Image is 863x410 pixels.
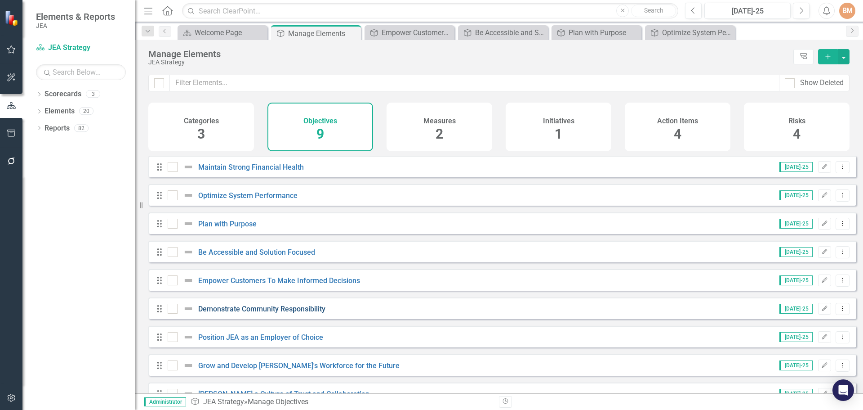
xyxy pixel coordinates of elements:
div: Optimize System Performance [662,27,733,38]
h4: Measures [423,117,456,125]
span: [DATE]-25 [779,162,813,172]
img: Not Defined [183,190,194,201]
span: [DATE]-25 [779,304,813,314]
h4: Initiatives [543,117,574,125]
a: Position JEA as an Employer of Choice [198,333,323,342]
img: Not Defined [183,275,194,286]
span: Elements & Reports [36,11,115,22]
div: [DATE]-25 [707,6,787,17]
span: [DATE]-25 [779,190,813,200]
input: Search ClearPoint... [182,3,678,19]
span: 3 [197,126,205,142]
img: Not Defined [183,218,194,229]
a: Plan with Purpose [554,27,639,38]
h4: Categories [184,117,219,125]
span: 4 [793,126,801,142]
button: BM [839,3,855,19]
div: Show Deleted [800,78,844,88]
span: 9 [316,126,324,142]
div: 3 [86,90,100,98]
a: Plan with Purpose [198,220,257,228]
div: » Manage Objectives [191,397,492,407]
img: Not Defined [183,332,194,342]
span: 4 [674,126,681,142]
div: Manage Elements [148,49,789,59]
a: JEA Strategy [36,43,126,53]
a: Empower Customers To Make Informed Decisions [367,27,452,38]
img: Not Defined [183,360,194,371]
span: Administrator [144,397,186,406]
a: Empower Customers To Make Informed Decisions [198,276,360,285]
a: Optimize System Performance [198,191,298,200]
span: [DATE]-25 [779,360,813,370]
a: Be Accessible and Solution Focused [198,248,315,257]
span: [DATE]-25 [779,389,813,399]
button: [DATE]-25 [704,3,791,19]
img: Not Defined [183,303,194,314]
small: JEA [36,22,115,29]
input: Search Below... [36,64,126,80]
div: 82 [74,124,89,132]
div: Empower Customers To Make Informed Decisions [382,27,452,38]
div: Welcome Page [195,27,265,38]
a: Be Accessible and Solution Focused [460,27,546,38]
a: Scorecards [44,89,81,99]
a: Grow and Develop [PERSON_NAME]'s Workforce for the Future [198,361,400,370]
h4: Objectives [303,117,337,125]
a: JEA Strategy [203,397,244,406]
div: Be Accessible and Solution Focused [475,27,546,38]
a: Demonstrate Community Responsibility [198,305,325,313]
span: [DATE]-25 [779,219,813,229]
span: [DATE]-25 [779,332,813,342]
a: Elements [44,106,75,117]
h4: Action Items [657,117,698,125]
div: 20 [79,108,93,115]
img: Not Defined [183,247,194,257]
span: 2 [436,126,443,142]
div: Plan with Purpose [569,27,639,38]
span: [DATE]-25 [779,275,813,285]
div: Open Intercom Messenger [832,379,854,401]
h4: Risks [788,117,805,125]
input: Filter Elements... [169,75,779,91]
span: 1 [555,126,562,142]
span: Search [644,7,663,14]
a: Reports [44,123,70,134]
img: Not Defined [183,388,194,399]
img: ClearPoint Strategy [4,10,20,26]
a: Welcome Page [180,27,265,38]
div: Manage Elements [288,28,359,39]
a: Maintain Strong Financial Health [198,163,304,171]
img: Not Defined [183,162,194,172]
a: Optimize System Performance [647,27,733,38]
button: Search [631,5,676,17]
span: [DATE]-25 [779,247,813,257]
div: JEA Strategy [148,59,789,66]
